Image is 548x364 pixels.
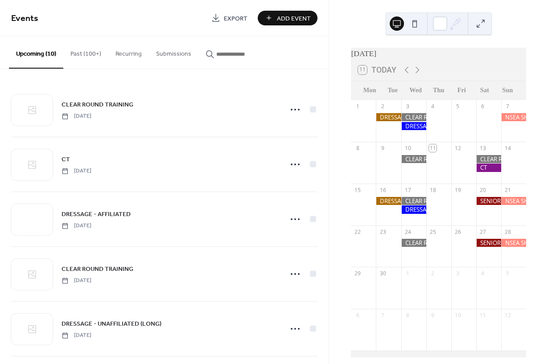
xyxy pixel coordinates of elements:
[351,48,526,59] div: [DATE]
[504,144,511,152] div: 14
[401,122,426,130] div: DRESSAGE - UNAFFILIATED (LONG)
[401,113,426,121] div: CLEAR ROUND TRAINING
[454,144,461,152] div: 12
[454,312,461,319] div: 10
[401,205,426,213] div: DRESSAGE - UNAFFILIATED (LONG)
[62,100,133,110] span: CLEAR ROUND TRAINING
[476,197,501,205] div: SENIOR BS
[62,112,91,120] span: [DATE]
[404,270,412,278] div: 1
[454,270,461,278] div: 3
[354,186,362,194] div: 15
[454,228,461,236] div: 26
[429,102,437,110] div: 4
[427,81,450,99] div: Thu
[354,312,362,319] div: 6
[401,239,426,247] div: CLEAR ROUND TRAINING
[404,102,412,110] div: 3
[429,228,437,236] div: 25
[149,36,198,68] button: Submissions
[379,186,387,194] div: 16
[404,228,412,236] div: 24
[224,14,247,23] span: Export
[504,312,511,319] div: 12
[429,144,437,152] div: 11
[62,319,161,329] a: DRESSAGE - UNAFFILIATED (LONG)
[9,36,63,69] button: Upcoming (10)
[404,312,412,319] div: 8
[496,81,519,99] div: Sun
[476,155,501,163] div: CLEAR ROUND TRAINING
[62,264,133,274] a: CLEAR ROUND TRAINING
[62,277,91,285] span: [DATE]
[62,155,70,164] span: CT
[404,186,412,194] div: 17
[429,312,437,319] div: 9
[62,210,131,219] span: DRESSAGE - AFFILIATED
[479,186,486,194] div: 20
[501,239,526,247] div: NSEA SHOW
[62,319,161,329] span: DRESSAGE - UNAFFILIATED (LONG)
[479,312,486,319] div: 11
[354,228,362,236] div: 22
[62,265,133,274] span: CLEAR ROUND TRAINING
[258,11,317,25] button: Add Event
[404,144,412,152] div: 10
[381,81,404,99] div: Tue
[450,81,473,99] div: Fri
[108,36,149,68] button: Recurring
[504,102,511,110] div: 7
[404,81,427,99] div: Wed
[376,197,401,205] div: DRESSAGE - AFFILIATED
[454,186,461,194] div: 19
[479,270,486,278] div: 4
[62,222,91,230] span: [DATE]
[205,11,254,25] a: Export
[379,102,387,110] div: 2
[379,312,387,319] div: 7
[62,154,70,164] a: CT
[479,228,486,236] div: 27
[501,113,526,121] div: NSEA SHOW
[473,81,496,99] div: Sat
[11,10,38,27] span: Events
[62,331,91,339] span: [DATE]
[62,167,91,175] span: [DATE]
[62,99,133,110] a: CLEAR ROUND TRAINING
[379,270,387,278] div: 30
[504,270,511,278] div: 5
[277,14,311,23] span: Add Event
[454,102,461,110] div: 5
[401,155,426,163] div: CLEAR ROUND TRAINING
[63,36,108,68] button: Past (100+)
[62,209,131,219] a: DRESSAGE - AFFILIATED
[476,239,501,247] div: SENIOR BS
[379,144,387,152] div: 9
[504,186,511,194] div: 21
[501,197,526,205] div: NSEA SHOW
[354,102,362,110] div: 1
[504,228,511,236] div: 28
[476,164,501,172] div: CT
[358,81,381,99] div: Mon
[429,270,437,278] div: 2
[429,186,437,194] div: 18
[376,113,401,121] div: DRESSAGE - AFFILIATED
[354,144,362,152] div: 8
[479,144,486,152] div: 13
[354,270,362,278] div: 29
[401,197,426,205] div: CLEAR ROUND TRAINING
[379,228,387,236] div: 23
[479,102,486,110] div: 6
